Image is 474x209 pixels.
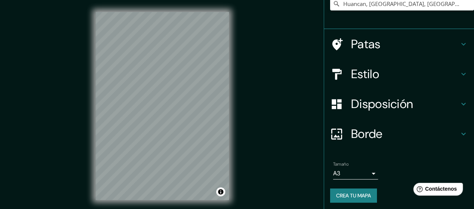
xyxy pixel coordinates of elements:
div: Borde [324,119,474,149]
font: Crea tu mapa [336,192,371,199]
font: Disposición [351,96,413,112]
div: Patas [324,29,474,59]
font: Borde [351,126,383,142]
font: Estilo [351,66,379,82]
button: Crea tu mapa [330,188,377,203]
div: Disposición [324,89,474,119]
font: A3 [333,169,340,177]
canvas: Mapa [96,12,229,200]
button: Activar o desactivar atribución [216,187,225,196]
div: Estilo [324,59,474,89]
iframe: Lanzador de widgets de ayuda [407,180,466,201]
div: A3 [333,167,378,179]
font: Patas [351,36,381,52]
font: Tamaño [333,161,348,167]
